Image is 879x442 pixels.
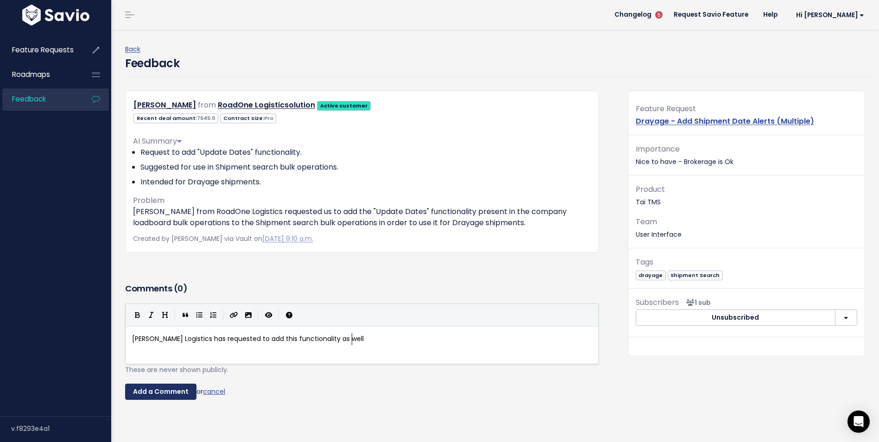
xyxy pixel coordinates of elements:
[206,308,220,322] button: Numbered List
[796,12,864,19] span: Hi [PERSON_NAME]
[130,308,144,322] button: Bold
[262,308,276,322] button: Toggle Preview
[636,143,857,168] p: Nice to have - Brokerage is Ok
[12,69,50,79] span: Roadmaps
[133,195,164,206] span: Problem
[636,297,679,308] span: Subscribers
[125,44,140,54] a: Back
[636,309,836,326] button: Unsubscribed
[223,309,224,321] i: |
[241,308,255,322] button: Import an image
[683,298,711,307] span: <p><strong>Subscribers</strong><br><br> - Hector Gonzalez<br> </p>
[132,334,364,343] span: [PERSON_NAME] Logistics has requested to add this functionality as well
[636,183,857,208] p: Tai TMS
[203,386,225,396] a: cancel
[11,417,111,441] div: v.f8293e4a1
[320,102,368,109] strong: Active customer
[133,234,313,243] span: Created by [PERSON_NAME] via Vault on
[140,177,591,188] li: Intended for Drayage shipments.
[20,5,92,25] img: logo-white.9d6f32f41409.svg
[636,270,666,279] a: drayage
[125,384,599,400] div: or
[140,147,591,158] li: Request to add "Update Dates" functionality.
[125,365,228,374] span: These are never shown publicly.
[178,308,192,322] button: Quote
[655,11,663,19] span: 5
[198,100,216,110] span: from
[756,8,785,22] a: Help
[2,64,77,85] a: Roadmaps
[227,308,241,322] button: Create Link
[133,114,218,123] span: Recent deal amount:
[847,410,870,433] div: Open Intercom Messenger
[133,136,182,146] span: AI Summary
[636,184,665,195] span: Product
[2,39,77,61] a: Feature Requests
[278,309,279,321] i: |
[785,8,872,22] a: Hi [PERSON_NAME]
[636,216,657,227] span: Team
[2,88,77,110] a: Feedback
[262,234,313,243] a: [DATE] 9:10 a.m.
[220,114,276,123] span: Contract size:
[12,45,74,55] span: Feature Requests
[177,283,183,294] span: 0
[282,308,296,322] button: Markdown Guide
[636,215,857,240] p: User Interface
[192,308,206,322] button: Generic List
[158,308,172,322] button: Heading
[636,271,666,280] span: drayage
[125,55,179,72] h4: Feedback
[218,100,315,110] a: RoadOne Logisticsolution
[668,271,723,280] span: Shipment Search
[636,116,814,126] a: Drayage - Add Shipment Date Alerts (Multiple)
[636,144,680,154] span: Importance
[133,206,591,228] p: [PERSON_NAME] from RoadOne Logistics requested us to add the "Update Dates" functionality present...
[614,12,651,18] span: Changelog
[125,384,196,400] input: Add a Comment
[264,114,273,122] span: Pro
[133,100,196,110] a: [PERSON_NAME]
[12,94,46,104] span: Feedback
[140,162,591,173] li: Suggested for use in Shipment search bulk operations.
[636,257,653,267] span: Tags
[666,8,756,22] a: Request Savio Feature
[197,114,215,122] span: 7545.0
[636,103,696,114] span: Feature Request
[144,308,158,322] button: Italic
[175,309,176,321] i: |
[125,282,599,295] h3: Comments ( )
[258,309,259,321] i: |
[668,270,723,279] a: Shipment Search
